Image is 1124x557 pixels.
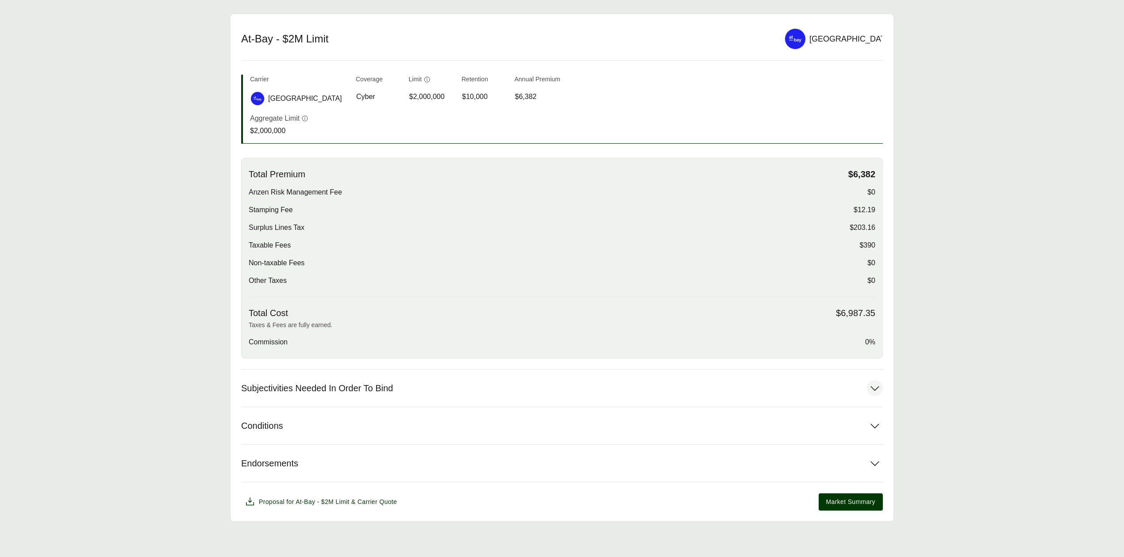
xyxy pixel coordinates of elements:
[249,275,287,286] span: Other Taxes
[854,205,875,215] span: $12.19
[826,497,875,507] span: Market Summary
[850,222,875,233] span: $203.16
[241,370,883,407] button: Subjectivities Needed In Order To Bind
[865,337,875,347] span: 0%
[836,308,875,319] span: $6,987.35
[241,32,774,46] h2: At-Bay - $2M Limit
[249,337,288,347] span: Commission
[351,498,397,505] span: & Carrier Quote
[867,275,875,286] span: $0
[249,205,293,215] span: Stamping Fee
[867,187,875,198] span: $0
[241,383,393,394] span: Subjectivities Needed In Order To Bind
[515,75,561,88] th: Annual Premium
[848,169,875,180] span: $6,382
[249,222,304,233] span: Surplus Lines Tax
[409,75,455,88] th: Limit
[296,498,349,505] span: At-Bay - $2M Limit
[249,240,291,251] span: Taxable Fees
[462,75,508,88] th: Retention
[241,458,298,469] span: Endorsements
[250,126,308,136] p: $2,000,000
[249,258,304,268] span: Non-taxable Fees
[356,75,402,88] th: Coverage
[249,320,875,330] p: Taxes & Fees are fully earned.
[241,493,400,511] button: Proposal for At-Bay - $2M Limit & Carrier Quote
[249,308,288,319] span: Total Cost
[785,29,805,49] img: At-Bay logo
[251,92,264,105] img: At-Bay logo
[809,33,892,45] div: [GEOGRAPHIC_DATA]
[515,92,537,102] span: $6,382
[241,445,883,482] button: Endorsements
[250,75,349,88] th: Carrier
[268,93,342,104] span: [GEOGRAPHIC_DATA]
[462,92,488,102] span: $10,000
[819,493,883,511] button: Market Summary
[409,92,445,102] span: $2,000,000
[249,187,342,198] span: Anzen Risk Management Fee
[241,420,283,431] span: Conditions
[241,407,883,444] button: Conditions
[250,113,300,124] p: Aggregate Limit
[356,92,375,102] span: Cyber
[249,169,305,180] span: Total Premium
[859,240,875,251] span: $390
[867,258,875,268] span: $0
[259,497,397,507] span: Proposal for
